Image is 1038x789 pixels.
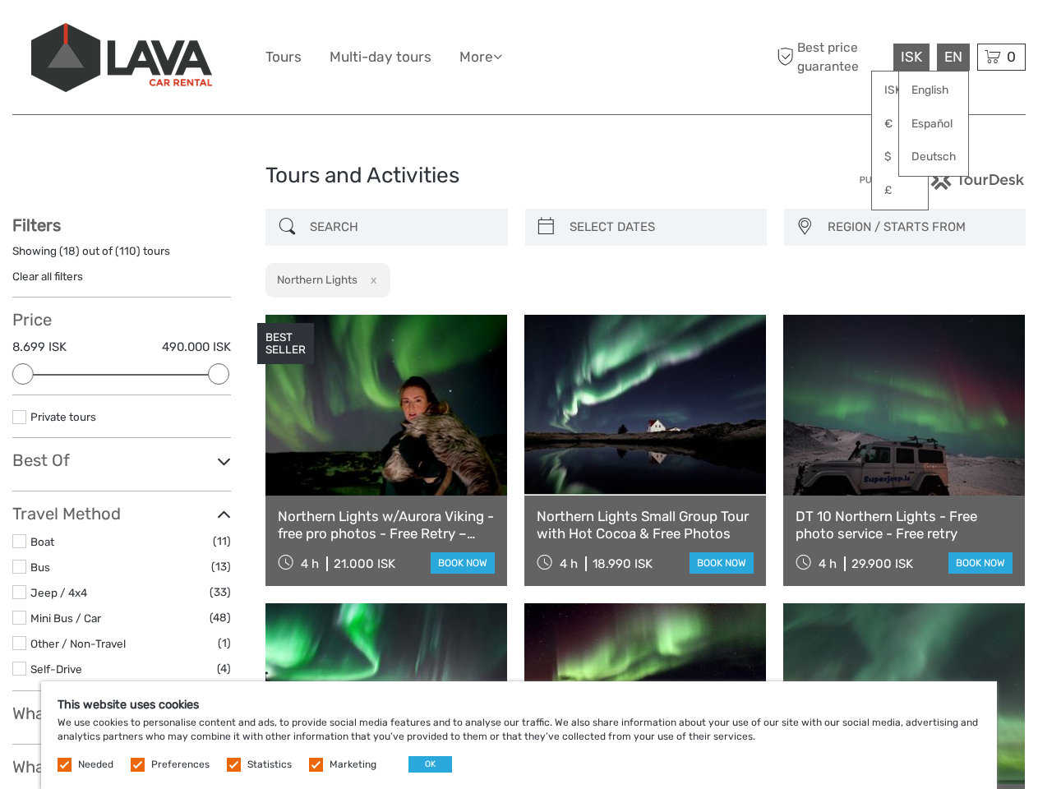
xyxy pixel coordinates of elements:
a: Mini Bus / Car [30,611,101,625]
span: 0 [1004,48,1018,65]
a: Clear all filters [12,270,83,283]
span: (48) [210,608,231,627]
button: Open LiveChat chat widget [189,25,209,45]
h3: What do you want to see? [12,704,231,723]
a: Deutsch [899,142,968,172]
span: (11) [213,532,231,551]
div: EN [937,44,970,71]
label: Statistics [247,758,292,772]
div: 29.900 ISK [851,556,913,571]
span: (4) [217,659,231,678]
span: Best price guarantee [773,39,889,75]
span: ISK [901,48,922,65]
h5: This website uses cookies [58,698,980,712]
a: book now [431,552,495,574]
label: 490.000 ISK [162,339,231,356]
h2: Northern Lights [277,273,358,286]
span: 4 h [819,556,837,571]
button: REGION / STARTS FROM [820,214,1017,241]
a: Private tours [30,410,96,423]
img: 523-13fdf7b0-e410-4b32-8dc9-7907fc8d33f7_logo_big.jpg [31,23,212,92]
a: Tours [265,45,302,69]
a: Northern Lights w/Aurora Viking - free pro photos - Free Retry – minibus [278,508,495,542]
span: (1) [218,634,231,653]
button: x [360,271,382,288]
a: English [899,76,968,105]
h1: Tours and Activities [265,163,773,189]
label: Preferences [151,758,210,772]
a: book now [948,552,1013,574]
strong: Filters [12,215,61,235]
a: book now [690,552,754,574]
div: 18.990 ISK [593,556,653,571]
span: 4 h [301,556,319,571]
a: DT 10 Northern Lights - Free photo service - Free retry [796,508,1013,542]
div: BEST SELLER [257,323,314,364]
div: Showing ( ) out of ( ) tours [12,243,231,269]
h3: Travel Method [12,504,231,524]
span: 4 h [560,556,578,571]
label: Needed [78,758,113,772]
a: Self-Drive [30,662,82,676]
label: 18 [63,243,76,259]
input: SELECT DATES [563,213,759,242]
label: 110 [119,243,136,259]
p: We're away right now. Please check back later! [23,29,186,42]
a: Jeep / 4x4 [30,586,87,599]
a: Español [899,109,968,139]
img: PurchaseViaTourDesk.png [859,169,1026,190]
a: More [459,45,502,69]
a: € [872,109,928,139]
span: (33) [210,583,231,602]
a: Multi-day tours [330,45,431,69]
input: SEARCH [303,213,499,242]
label: 8.699 ISK [12,339,67,356]
button: OK [408,756,452,773]
div: 21.000 ISK [334,556,395,571]
h3: What do you want to do? [12,757,231,777]
h3: Best Of [12,450,231,470]
a: ISK [872,76,928,105]
a: Northern Lights Small Group Tour with Hot Cocoa & Free Photos [537,508,754,542]
a: Boat [30,535,54,548]
span: (13) [211,557,231,576]
a: £ [872,176,928,205]
a: Other / Non-Travel [30,637,126,650]
div: We use cookies to personalise content and ads, to provide social media features and to analyse ou... [41,681,997,789]
a: Bus [30,561,50,574]
h3: Price [12,310,231,330]
a: $ [872,142,928,172]
label: Marketing [330,758,376,772]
